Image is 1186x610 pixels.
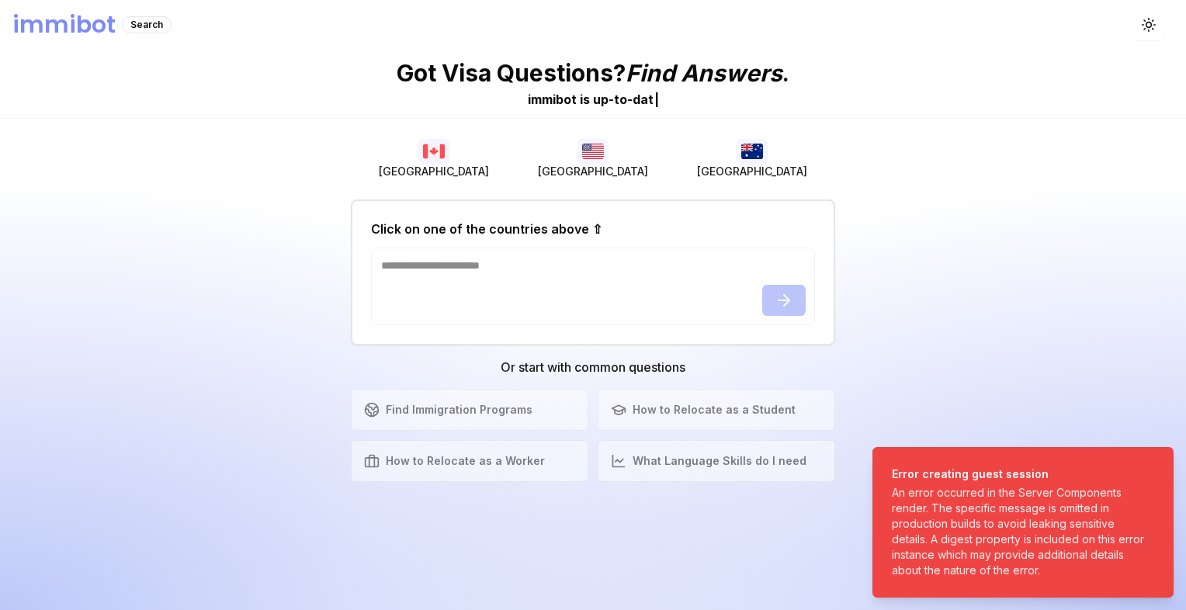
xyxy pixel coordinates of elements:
div: immibot is [528,90,590,109]
span: | [654,92,659,107]
img: Canada flag [418,139,449,164]
div: Error creating guest session [892,466,1148,482]
img: Australia flag [737,139,768,164]
span: [GEOGRAPHIC_DATA] [379,164,489,179]
img: USA flag [577,139,609,164]
span: Find Answers [626,59,782,87]
p: Got Visa Questions? . [397,59,789,87]
h2: Click on one of the countries above ⇧ [371,220,602,238]
div: Search [122,16,172,33]
h3: Or start with common questions [351,358,835,376]
div: An error occurred in the Server Components render. The specific message is omitted in production ... [892,485,1148,578]
span: [GEOGRAPHIC_DATA] [697,164,807,179]
h1: immibot [12,11,116,39]
span: [GEOGRAPHIC_DATA] [538,164,648,179]
span: u p - t o - d a t [593,92,654,107]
